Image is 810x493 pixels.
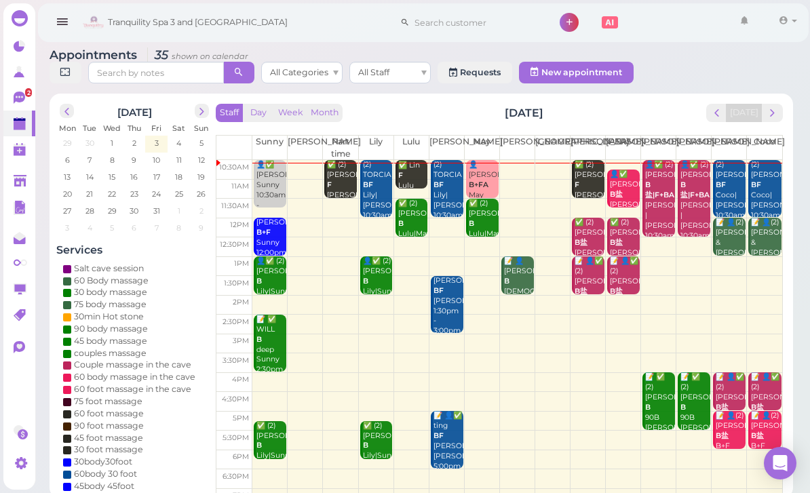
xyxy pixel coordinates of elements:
[129,188,140,200] span: 23
[151,188,162,200] span: 24
[107,205,118,217] span: 29
[644,160,675,261] div: 👤✅ (2) [PERSON_NAME] [PERSON_NAME] |[PERSON_NAME] 10:30am - 12:30pm
[62,137,73,149] span: 29
[175,154,183,166] span: 11
[25,88,32,97] span: 2
[575,238,587,247] b: B盐
[680,160,710,261] div: 👤✅ (2) [PERSON_NAME] [PERSON_NAME] |[PERSON_NAME] 10:30am - 12:30pm
[323,136,358,160] th: Part time
[74,359,191,371] div: Couple massage in the cave
[233,298,249,307] span: 2pm
[74,298,147,311] div: 75 body massage
[233,452,249,461] span: 6pm
[85,188,94,200] span: 21
[610,238,623,247] b: B盐
[575,180,579,189] b: F
[433,276,463,336] div: [PERSON_NAME] [PERSON_NAME] 1:30pm - 3:00pm
[256,228,271,237] b: B+F
[175,222,182,234] span: 8
[256,441,262,450] b: B
[362,160,393,241] div: (2) TORCIA Lily|[PERSON_NAME] 10:30am - 12:00pm
[198,137,205,149] span: 5
[433,286,444,295] b: BF
[716,403,729,412] b: B盐
[175,137,182,149] span: 4
[504,277,509,285] b: B
[176,205,182,217] span: 1
[117,104,152,119] h2: [DATE]
[195,104,209,118] button: next
[641,136,676,160] th: [PERSON_NAME]
[438,62,512,83] a: Requests
[50,47,140,62] span: Appointments
[59,123,76,133] span: Mon
[433,180,444,189] b: BF
[706,104,727,122] button: prev
[108,3,288,41] span: Tranquility Spa 3 and [GEOGRAPHIC_DATA]
[232,375,249,384] span: 4pm
[726,104,763,122] button: [DATE]
[84,137,96,149] span: 30
[221,201,249,210] span: 11:30am
[363,277,368,285] b: B
[74,408,144,420] div: 60 foot massage
[172,123,185,133] span: Sat
[130,222,138,234] span: 6
[74,275,149,287] div: 60 Body massage
[398,171,403,180] b: F
[219,163,249,172] span: 10:30am
[715,218,746,349] div: 📝 👤(2) [PERSON_NAME] & [PERSON_NAME] deep separate room Coco|[PERSON_NAME] 12:00pm - 1:00pm
[74,432,143,444] div: 45 foot massage
[147,47,248,62] i: 35
[464,136,499,160] th: May
[153,137,160,149] span: 3
[152,171,161,183] span: 17
[716,180,726,189] b: BF
[433,431,444,440] b: BF
[468,199,499,269] div: ✅ (2) [PERSON_NAME] Lulu|May 11:30am - 12:30pm
[505,105,543,121] h2: [DATE]
[680,403,686,412] b: B
[327,180,332,189] b: F
[74,311,144,323] div: 30min Hot stone
[574,160,604,251] div: ✅ (2) [PERSON_NAME] [PERSON_NAME] |Part time 10:30am - 11:30am
[270,67,328,77] span: All Categories
[680,180,710,199] b: B盐|F+BA
[74,262,144,275] div: Salt cave session
[535,136,570,160] th: [GEOGRAPHIC_DATA]
[358,67,389,77] span: All Staff
[644,372,675,484] div: 📝 ✅ (2) [PERSON_NAME] 90B [PERSON_NAME] |[PERSON_NAME] 4:00pm - 5:30pm
[358,136,393,160] th: Lily
[62,205,73,217] span: 27
[216,104,243,122] button: Staff
[398,219,404,228] b: B
[393,136,429,160] th: Lulu
[129,171,139,183] span: 16
[197,154,206,166] span: 12
[256,277,262,285] b: B
[606,136,641,160] th: [PERSON_NAME]
[84,205,96,217] span: 28
[223,317,249,326] span: 2:30pm
[469,180,488,189] b: B+FA
[62,171,72,183] span: 13
[468,160,499,231] div: 👤[PERSON_NAME] May 10:30am - 11:30am
[220,240,249,249] span: 12:30pm
[109,137,115,149] span: 1
[151,154,161,166] span: 10
[194,123,208,133] span: Sun
[256,160,286,220] div: 👤✅ [PERSON_NAME] Sunny 10:30am - 11:45am
[645,180,674,199] b: B盐|F+BA
[224,279,249,288] span: 1:30pm
[233,336,249,345] span: 3pm
[712,136,747,160] th: [PERSON_NAME]
[750,160,781,241] div: (2) [PERSON_NAME] Coco|[PERSON_NAME] 10:30am - 12:00pm
[128,123,141,133] span: Thu
[242,104,275,122] button: Day
[256,218,286,278] div: [PERSON_NAME] Sunny 12:00pm - 1:00pm
[715,372,746,473] div: 📝 👤✅ (2) [PERSON_NAME] #4085 Coco|[PERSON_NAME] 4:00pm - 5:00pm
[152,205,161,217] span: 31
[256,421,286,492] div: ✅ (2) [PERSON_NAME] Lily|Sunny 5:15pm - 6:15pm
[519,62,634,83] button: New appointment
[541,67,622,77] span: New appointment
